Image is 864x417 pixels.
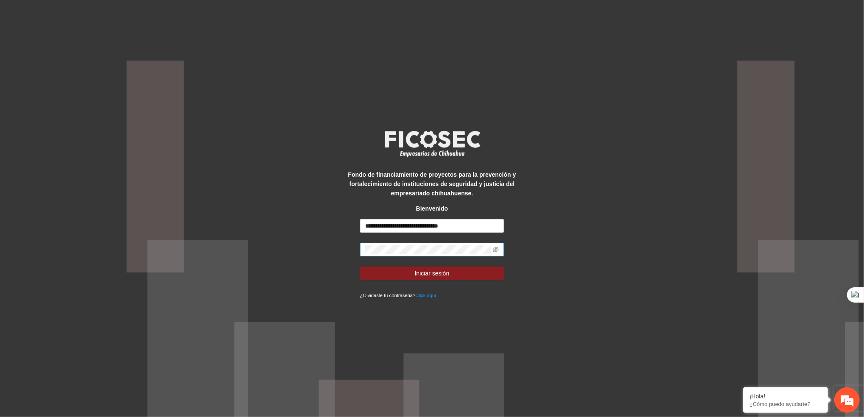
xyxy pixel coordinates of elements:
img: logo [379,128,485,159]
span: eye-invisible [493,247,499,253]
strong: Bienvenido [416,205,448,212]
p: ¿Cómo puedo ayudarte? [749,401,822,407]
span: Iniciar sesión [415,269,450,278]
span: Estamos en línea. [49,113,117,199]
textarea: Escriba su mensaje y pulse “Intro” [4,231,162,261]
strong: Fondo de financiamiento de proyectos para la prevención y fortalecimiento de instituciones de seg... [348,171,516,197]
button: Iniciar sesión [360,267,504,280]
div: Chatee con nosotros ahora [44,43,143,54]
small: ¿Olvidaste tu contraseña? [360,293,436,298]
a: Click aqui [415,293,436,298]
div: ¡Hola! [749,393,822,400]
div: Minimizar ventana de chat en vivo [139,4,159,25]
